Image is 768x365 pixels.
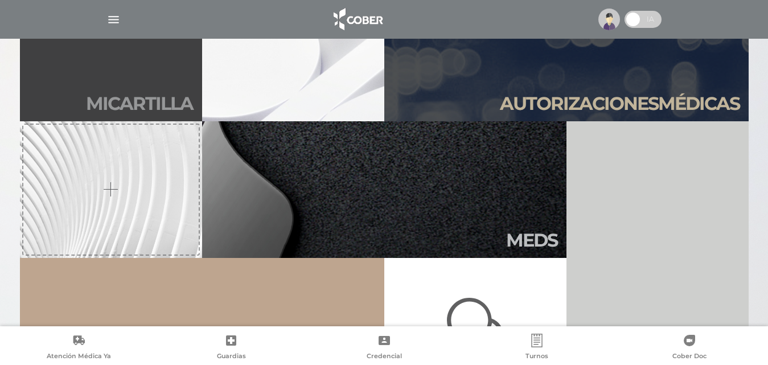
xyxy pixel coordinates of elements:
[506,229,557,251] h2: Meds
[327,6,387,33] img: logo_cober_home-white.png
[367,352,402,362] span: Credencial
[525,352,548,362] span: Turnos
[613,334,766,363] a: Cober Doc
[307,334,460,363] a: Credencial
[202,121,566,258] a: Meds
[155,334,307,363] a: Guardias
[47,352,111,362] span: Atención Médica Ya
[2,334,155,363] a: Atención Médica Ya
[672,352,707,362] span: Cober Doc
[461,334,613,363] a: Turnos
[86,93,193,114] h2: Mi car tilla
[500,93,740,114] h2: Autori zaciones médicas
[217,352,246,362] span: Guardias
[598,9,620,30] img: profile-placeholder.svg
[106,13,121,27] img: Cober_menu-lines-white.svg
